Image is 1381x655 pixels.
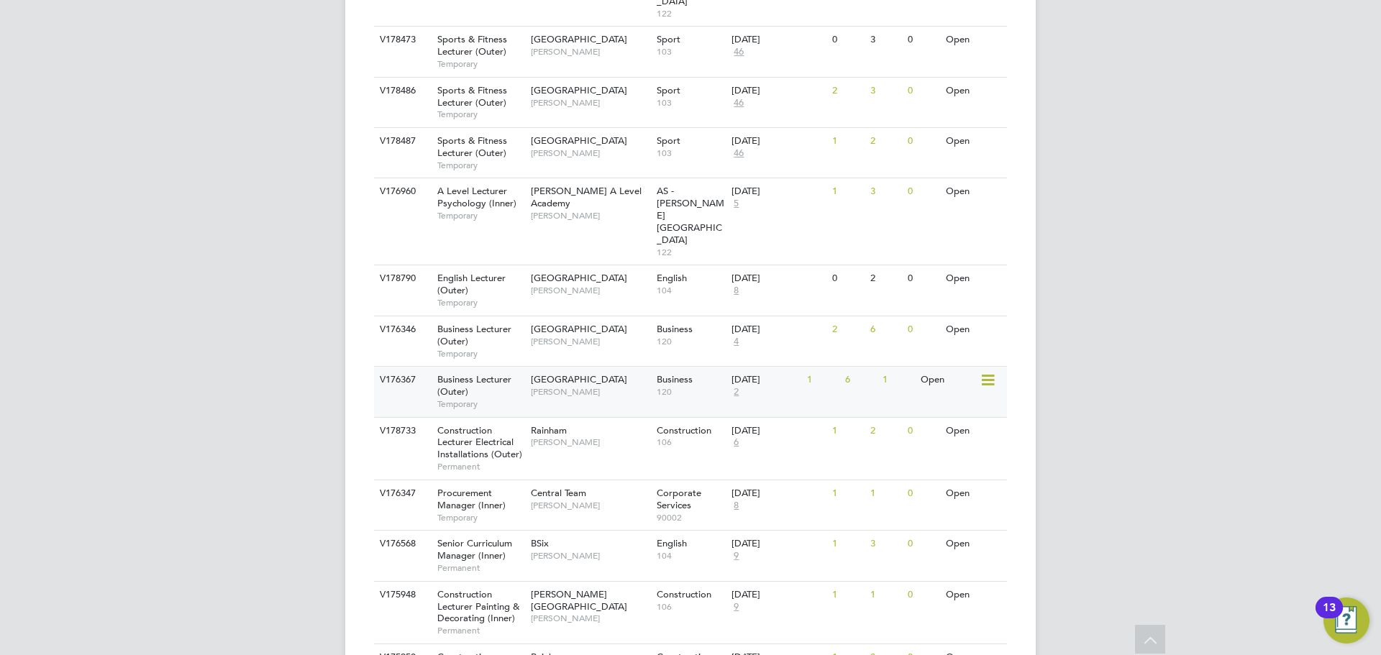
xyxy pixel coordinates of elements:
[657,487,701,511] span: Corporate Services
[731,436,741,449] span: 6
[731,147,746,160] span: 46
[437,160,524,171] span: Temporary
[904,265,942,292] div: 0
[1323,608,1336,626] div: 13
[942,480,1005,507] div: Open
[867,178,904,205] div: 3
[531,134,627,147] span: [GEOGRAPHIC_DATA]
[731,34,825,46] div: [DATE]
[437,424,522,461] span: Construction Lecturer Electrical Installations (Outer)
[657,46,725,58] span: 103
[731,97,746,109] span: 46
[437,134,507,159] span: Sports & Fitness Lecturer (Outer)
[657,84,680,96] span: Sport
[867,316,904,343] div: 6
[829,27,866,53] div: 0
[829,316,866,343] div: 2
[531,210,650,221] span: [PERSON_NAME]
[531,97,650,109] span: [PERSON_NAME]
[842,367,879,393] div: 6
[657,550,725,562] span: 104
[437,84,507,109] span: Sports & Fitness Lecturer (Outer)
[437,323,511,347] span: Business Lecturer (Outer)
[942,27,1005,53] div: Open
[531,588,627,613] span: [PERSON_NAME][GEOGRAPHIC_DATA]
[657,134,680,147] span: Sport
[657,512,725,523] span: 90002
[437,537,512,562] span: Senior Curriculum Manager (Inner)
[437,58,524,70] span: Temporary
[829,531,866,557] div: 1
[437,588,519,625] span: Construction Lecturer Painting & Decorating (Inner)
[531,323,627,335] span: [GEOGRAPHIC_DATA]
[731,538,825,550] div: [DATE]
[376,78,427,104] div: V178486
[531,84,627,96] span: [GEOGRAPHIC_DATA]
[437,109,524,120] span: Temporary
[376,582,427,608] div: V175948
[531,487,586,499] span: Central Team
[376,128,427,155] div: V178487
[657,147,725,159] span: 103
[531,613,650,624] span: [PERSON_NAME]
[917,367,980,393] div: Open
[657,373,693,385] span: Business
[904,128,942,155] div: 0
[731,601,741,613] span: 9
[437,512,524,523] span: Temporary
[904,531,942,557] div: 0
[904,480,942,507] div: 0
[867,27,904,53] div: 3
[437,625,524,636] span: Permanent
[942,128,1005,155] div: Open
[376,178,427,205] div: V176960
[829,178,866,205] div: 1
[867,265,904,292] div: 2
[904,418,942,444] div: 0
[867,531,904,557] div: 3
[376,316,427,343] div: V176346
[376,27,427,53] div: V178473
[531,436,650,448] span: [PERSON_NAME]
[731,135,825,147] div: [DATE]
[942,316,1005,343] div: Open
[942,78,1005,104] div: Open
[531,185,642,209] span: [PERSON_NAME] A Level Academy
[437,272,506,296] span: English Lecturer (Outer)
[803,367,841,393] div: 1
[376,418,427,444] div: V178733
[904,27,942,53] div: 0
[531,147,650,159] span: [PERSON_NAME]
[942,582,1005,608] div: Open
[657,323,693,335] span: Business
[531,550,650,562] span: [PERSON_NAME]
[657,285,725,296] span: 104
[657,97,725,109] span: 103
[867,582,904,608] div: 1
[731,285,741,297] span: 8
[829,418,866,444] div: 1
[942,531,1005,557] div: Open
[437,373,511,398] span: Business Lecturer (Outer)
[531,500,650,511] span: [PERSON_NAME]
[376,367,427,393] div: V176367
[904,582,942,608] div: 0
[867,128,904,155] div: 2
[376,531,427,557] div: V176568
[531,46,650,58] span: [PERSON_NAME]
[829,128,866,155] div: 1
[731,500,741,512] span: 8
[731,198,741,210] span: 5
[376,265,427,292] div: V178790
[437,210,524,221] span: Temporary
[904,78,942,104] div: 0
[531,285,650,296] span: [PERSON_NAME]
[657,436,725,448] span: 106
[829,265,866,292] div: 0
[657,601,725,613] span: 106
[531,386,650,398] span: [PERSON_NAME]
[867,418,904,444] div: 2
[904,316,942,343] div: 0
[731,550,741,562] span: 9
[437,487,506,511] span: Procurement Manager (Inner)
